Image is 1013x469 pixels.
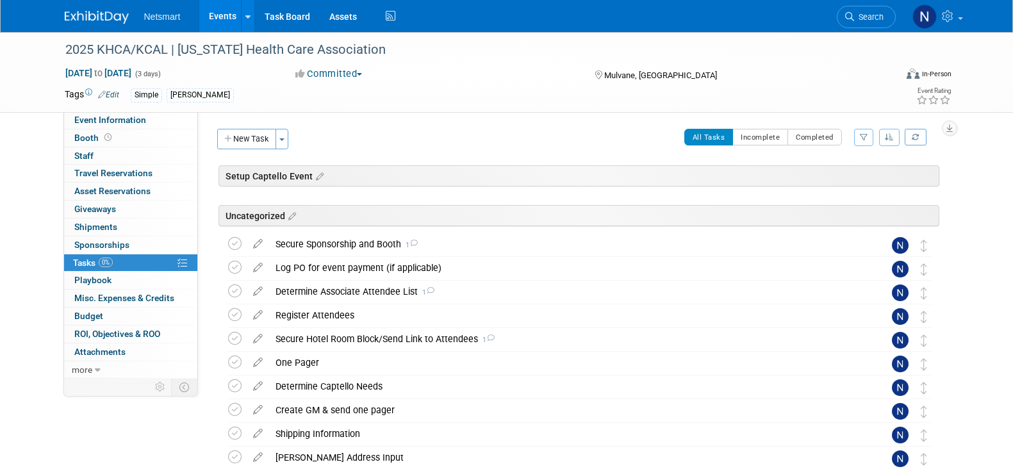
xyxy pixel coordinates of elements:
span: Attachments [74,347,126,357]
a: edit [247,333,269,345]
span: Event Information [74,115,146,125]
i: Move task [921,358,927,370]
a: Misc. Expenses & Credits [64,290,197,307]
div: [PERSON_NAME] Address Input [269,447,866,468]
i: Move task [921,382,927,394]
img: Nina Finn [892,403,909,420]
div: Uncategorized [218,205,939,226]
div: One Pager [269,352,866,374]
i: Move task [921,429,927,441]
span: Budget [74,311,103,321]
div: Determine Captello Needs [269,375,866,397]
a: more [64,361,197,379]
span: 1 [401,241,418,249]
a: Sponsorships [64,236,197,254]
button: Committed [291,67,367,81]
span: Asset Reservations [74,186,151,196]
span: Staff [74,151,94,161]
span: Playbook [74,275,111,285]
a: Event Information [64,111,197,129]
div: Event Format [820,67,952,86]
a: Giveaways [64,201,197,218]
span: Shipments [74,222,117,232]
a: Attachments [64,343,197,361]
img: Nina Finn [892,427,909,443]
i: Move task [921,240,927,252]
a: edit [247,309,269,321]
span: 1 [478,336,495,344]
i: Move task [921,334,927,347]
span: (3 days) [134,70,161,78]
img: ExhibitDay [65,11,129,24]
span: Misc. Expenses & Credits [74,293,174,303]
span: Giveaways [74,204,116,214]
a: Search [837,6,896,28]
span: Search [854,12,884,22]
a: Refresh [905,129,927,145]
div: 2025 KHCA/KCAL | [US_STATE] Health Care Association [61,38,877,62]
img: Nina Finn [892,379,909,396]
span: Booth not reserved yet [102,133,114,142]
div: Secure Sponsorship and Booth [269,233,866,255]
div: Setup Captello Event [218,165,939,186]
img: Nina Finn [892,308,909,325]
span: more [72,365,92,375]
a: Edit sections [285,209,296,222]
img: Nina Finn [892,450,909,467]
a: edit [247,238,269,250]
span: Tasks [73,258,113,268]
span: Booth [74,133,114,143]
span: Mulvane, [GEOGRAPHIC_DATA] [604,70,717,80]
img: Nina Finn [892,237,909,254]
button: All Tasks [684,129,734,145]
a: Edit [98,90,119,99]
span: ROI, Objectives & ROO [74,329,160,339]
i: Move task [921,453,927,465]
div: Determine Associate Attendee List [269,281,866,302]
span: 1 [418,288,434,297]
div: Secure Hotel Room Block/Send Link to Attendees [269,328,866,350]
a: Tasks0% [64,254,197,272]
span: [DATE] [DATE] [65,67,132,79]
td: Tags [65,88,119,103]
a: edit [247,357,269,368]
img: Nina Finn [892,284,909,301]
a: edit [247,262,269,274]
a: ROI, Objectives & ROO [64,325,197,343]
a: Playbook [64,272,197,289]
div: Simple [131,88,162,102]
div: Shipping Information [269,423,866,445]
div: Event Rating [916,88,951,94]
td: Toggle Event Tabs [171,379,197,395]
a: Travel Reservations [64,165,197,182]
span: Travel Reservations [74,168,152,178]
div: Log PO for event payment (if applicable) [269,257,866,279]
span: to [92,68,104,78]
i: Move task [921,287,927,299]
div: Register Attendees [269,304,866,326]
div: Create GM & send one pager [269,399,866,421]
a: edit [247,286,269,297]
div: In-Person [921,69,951,79]
div: [PERSON_NAME] [167,88,234,102]
a: Staff [64,147,197,165]
button: New Task [217,129,276,149]
a: edit [247,404,269,416]
a: Budget [64,308,197,325]
img: Nina Finn [892,261,909,277]
a: edit [247,381,269,392]
a: edit [247,452,269,463]
i: Move task [921,311,927,323]
img: Nina Finn [892,332,909,349]
a: Shipments [64,218,197,236]
span: 0% [99,258,113,267]
img: Nina Finn [912,4,937,29]
span: Netsmart [144,12,181,22]
a: Edit sections [313,169,324,182]
button: Completed [787,129,842,145]
i: Move task [921,263,927,276]
i: Move task [921,406,927,418]
td: Personalize Event Tab Strip [149,379,172,395]
img: Format-Inperson.png [907,69,919,79]
img: Nina Finn [892,356,909,372]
